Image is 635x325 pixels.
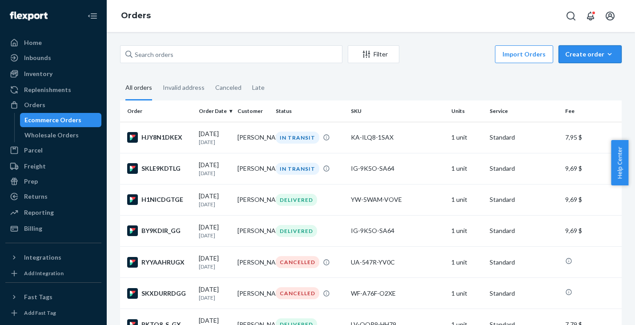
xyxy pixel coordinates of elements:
a: Returns [5,189,101,204]
th: Order [120,100,195,122]
div: Billing [24,224,42,233]
ol: breadcrumbs [114,3,158,29]
div: DELIVERED [276,194,317,206]
div: YW-5WAM-VOVE [351,195,444,204]
p: [DATE] [199,201,230,208]
div: Reporting [24,208,54,217]
button: Import Orders [495,45,553,63]
div: HJY8N1DKEX [127,132,192,143]
div: IG-9K5O-SA64 [351,164,444,173]
a: Add Fast Tag [5,308,101,318]
div: Filter [348,50,399,59]
div: BY9KDIR_GG [127,225,192,236]
a: Billing [5,221,101,236]
p: [DATE] [199,263,230,270]
div: Inventory [24,69,52,78]
div: H1NICDGTGE [127,194,192,205]
th: Status [272,100,347,122]
div: Late [252,76,265,99]
a: Prep [5,174,101,189]
th: Units [448,100,486,122]
button: Open account menu [601,7,619,25]
a: Parcel [5,143,101,157]
td: 1 unit [448,278,486,309]
td: 9,69 $ [562,215,622,246]
div: Canceled [215,76,241,99]
div: Parcel [24,146,43,155]
p: [DATE] [199,232,230,239]
a: Home [5,36,101,50]
div: Add Integration [24,269,64,277]
a: Inventory [5,67,101,81]
p: [DATE] [199,138,230,146]
div: [DATE] [199,285,230,301]
div: Integrations [24,253,61,262]
div: Prep [24,177,38,186]
button: Fast Tags [5,290,101,304]
a: Orders [121,11,151,20]
div: Ecommerce Orders [24,116,81,124]
button: Close Navigation [84,7,101,25]
div: [DATE] [199,254,230,270]
div: IN TRANSIT [276,163,319,175]
th: SKU [347,100,448,122]
button: Create order [559,45,622,63]
div: Inbounds [24,53,51,62]
a: Replenishments [5,83,101,97]
td: 9,69 $ [562,153,622,184]
div: Fast Tags [24,293,52,301]
p: [DATE] [199,169,230,177]
div: Replenishments [24,85,71,94]
button: Open Search Box [562,7,580,25]
div: Create order [565,50,615,59]
div: IN TRANSIT [276,132,319,144]
a: Ecommerce Orders [20,113,102,127]
div: Add Fast Tag [24,309,56,317]
div: [DATE] [199,160,230,177]
td: [PERSON_NAME] [234,153,272,184]
th: Fee [562,100,622,122]
div: Customer [237,107,269,115]
input: Search orders [120,45,342,63]
div: SKXDURRDGG [127,288,192,299]
th: Service [486,100,561,122]
div: Wholesale Orders [24,131,79,140]
td: [PERSON_NAME] [234,122,272,153]
a: Reporting [5,205,101,220]
p: Standard [490,226,558,235]
button: Help Center [611,140,628,185]
div: Invalid address [163,76,205,99]
div: RYYAAHRUGX [127,257,192,268]
a: Add Integration [5,268,101,279]
button: Filter [348,45,399,63]
p: Standard [490,258,558,267]
div: KA-ILQ8-1SAX [351,133,444,142]
button: Open notifications [582,7,599,25]
p: Standard [490,195,558,204]
div: WF-A76F-O2XE [351,289,444,298]
img: Flexport logo [10,12,48,20]
th: Order Date [195,100,233,122]
td: 1 unit [448,184,486,215]
div: All orders [125,76,152,100]
td: 9,69 $ [562,184,622,215]
a: Freight [5,159,101,173]
div: [DATE] [199,192,230,208]
div: Home [24,38,42,47]
td: 1 unit [448,215,486,246]
p: Standard [490,133,558,142]
div: [DATE] [199,223,230,239]
div: [DATE] [199,129,230,146]
td: 1 unit [448,153,486,184]
td: [PERSON_NAME] [234,247,272,278]
a: Wholesale Orders [20,128,102,142]
td: [PERSON_NAME] [234,215,272,246]
div: SKLE9KDTLG [127,163,192,174]
td: 1 unit [448,122,486,153]
td: 7,95 $ [562,122,622,153]
div: UA-547R-YV0C [351,258,444,267]
p: [DATE] [199,294,230,301]
button: Integrations [5,250,101,265]
div: DELIVERED [276,225,317,237]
